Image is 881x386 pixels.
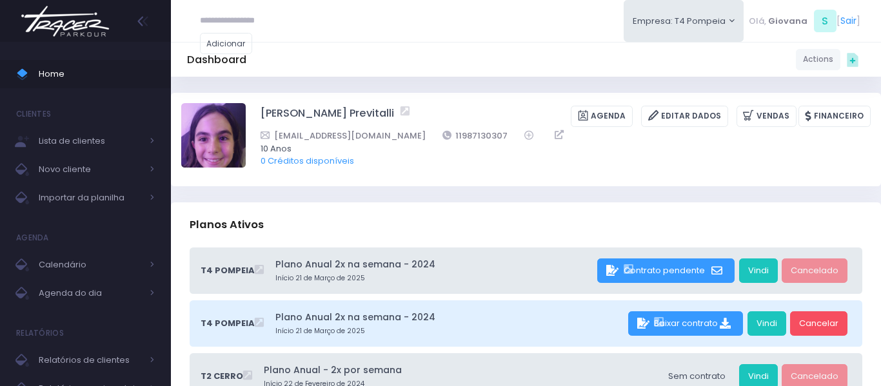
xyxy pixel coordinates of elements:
[628,311,743,336] div: Baixar contrato
[790,311,847,336] a: Cancelar
[840,47,865,72] div: Quick actions
[768,15,807,28] span: Giovana
[16,320,64,346] h4: Relatórios
[261,142,854,155] span: 10 Anos
[814,10,836,32] span: S
[261,129,426,142] a: [EMAIL_ADDRESS][DOMAIN_NAME]
[641,106,728,127] a: Editar Dados
[749,15,766,28] span: Olá,
[840,14,856,28] a: Sair
[39,66,155,82] span: Home
[39,352,142,369] span: Relatórios de clientes
[39,285,142,302] span: Agenda do dia
[39,256,142,273] span: Calendário
[275,311,624,324] a: Plano Anual 2x na semana - 2024
[275,258,593,271] a: Plano Anual 2x na semana - 2024
[39,133,142,150] span: Lista de clientes
[739,258,778,283] a: Vindi
[624,264,705,276] span: Contrato pendente
[39,189,142,206] span: Importar da planilha
[39,161,142,178] span: Novo cliente
[181,103,246,171] label: Alterar foto de perfil
[190,206,264,243] h3: Planos Ativos
[747,311,786,336] a: Vindi
[16,225,49,251] h4: Agenda
[181,103,246,168] img: Antonella Rossi Paes Previtalli
[798,106,871,127] a: Financeiro
[264,363,655,377] a: Plano Anual - 2x por semana
[442,129,508,142] a: 11987130307
[275,273,593,284] small: Início 21 de Março de 2025
[261,106,394,127] a: [PERSON_NAME] Previtalli
[201,370,243,383] span: T2 Cerro
[744,6,865,35] div: [ ]
[796,49,840,70] a: Actions
[187,53,246,66] h5: Dashboard
[737,106,797,127] a: Vendas
[275,326,624,336] small: Início 21 de Março de 2025
[201,317,255,330] span: T4 Pompeia
[261,155,354,167] a: 0 Créditos disponíveis
[201,264,255,277] span: T4 Pompeia
[16,101,51,127] h4: Clientes
[200,33,253,54] a: Adicionar
[571,106,633,127] a: Agenda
